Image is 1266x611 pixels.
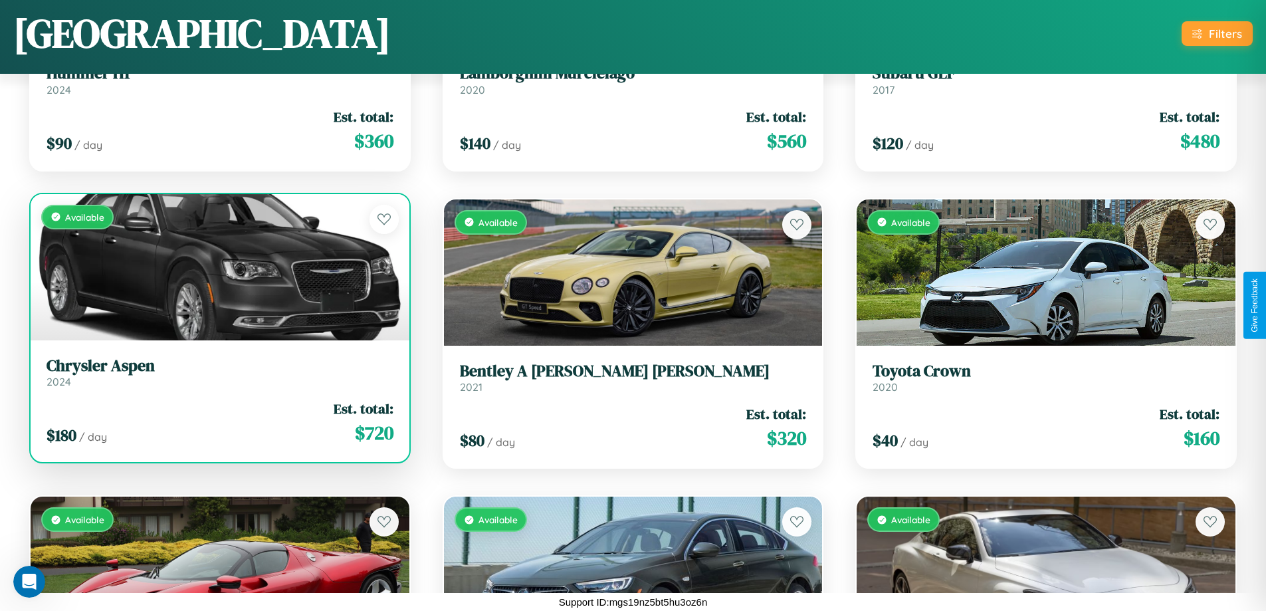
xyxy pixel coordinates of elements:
a: Subaru GLF2017 [873,64,1219,96]
span: / day [487,435,515,449]
p: Support ID: mgs19nz5bt5hu3oz6n [559,593,708,611]
h3: Chrysler Aspen [47,356,393,376]
span: / day [900,435,928,449]
button: Filters [1182,21,1253,46]
span: $ 480 [1180,128,1219,154]
span: $ 320 [767,425,806,451]
span: Est. total: [1160,107,1219,126]
span: Available [65,211,104,223]
a: Toyota Crown2020 [873,362,1219,394]
span: 2021 [460,380,482,394]
span: $ 360 [354,128,393,154]
span: 2017 [873,83,895,96]
div: Filters [1209,27,1242,41]
span: / day [79,430,107,443]
span: 2024 [47,83,71,96]
span: $ 720 [355,420,393,446]
iframe: Intercom live chat [13,566,45,598]
span: Available [891,217,930,228]
span: $ 160 [1184,425,1219,451]
span: Available [478,217,518,228]
span: / day [493,138,521,152]
span: $ 120 [873,132,903,154]
h3: Bentley A [PERSON_NAME] [PERSON_NAME] [460,362,807,381]
span: Est. total: [746,107,806,126]
span: $ 90 [47,132,72,154]
span: Est. total: [334,107,393,126]
span: Available [65,514,104,525]
span: Est. total: [746,404,806,424]
span: $ 560 [767,128,806,154]
a: Hummer H12024 [47,64,393,96]
h1: [GEOGRAPHIC_DATA] [13,6,391,61]
span: Est. total: [334,399,393,418]
span: $ 180 [47,424,76,446]
h3: Lamborghini Murcielago [460,64,807,83]
a: Bentley A [PERSON_NAME] [PERSON_NAME]2021 [460,362,807,394]
span: Available [478,514,518,525]
h3: Subaru GLF [873,64,1219,83]
h3: Hummer H1 [47,64,393,83]
span: $ 140 [460,132,490,154]
span: 2020 [460,83,485,96]
span: Available [891,514,930,525]
span: Est. total: [1160,404,1219,424]
span: $ 80 [460,429,484,451]
h3: Toyota Crown [873,362,1219,381]
div: Give Feedback [1250,279,1259,332]
span: / day [74,138,102,152]
a: Lamborghini Murcielago2020 [460,64,807,96]
span: 2020 [873,380,898,394]
a: Chrysler Aspen2024 [47,356,393,389]
span: $ 40 [873,429,898,451]
span: / day [906,138,934,152]
span: 2024 [47,375,71,388]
